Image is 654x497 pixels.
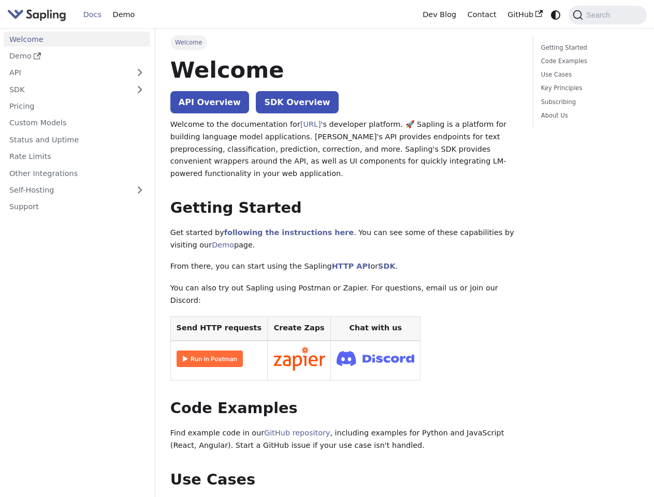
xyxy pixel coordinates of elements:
span: Search [583,11,616,19]
a: SDK Overview [256,91,338,113]
p: Welcome to the documentation for 's developer platform. 🚀 Sapling is a platform for building lang... [170,119,518,180]
a: Dev Blog [417,7,461,23]
a: Code Examples [541,56,635,66]
a: API Overview [170,91,249,113]
a: Welcome [4,32,150,47]
a: Getting Started [541,43,635,53]
a: Use Cases [541,70,635,80]
a: Demo [4,49,150,64]
p: From there, you can start using the Sapling or . [170,260,518,273]
h2: Getting Started [170,199,518,217]
a: HTTP API [332,262,371,270]
h2: Use Cases [170,471,518,489]
a: GitHub repository [264,429,330,437]
a: SDK [4,82,129,97]
th: Create Zaps [267,316,331,341]
button: Switch between dark and light mode (currently system mode) [548,7,563,22]
a: Subscribing [541,97,635,107]
a: SDK [378,262,395,270]
button: Expand sidebar category 'API' [129,65,150,80]
button: Expand sidebar category 'SDK' [129,82,150,97]
a: Custom Models [4,115,150,130]
th: Chat with us [331,316,420,341]
img: Join Discord [337,348,414,369]
a: following the instructions here [224,228,354,237]
img: Run in Postman [177,350,243,367]
a: Other Integrations [4,166,150,181]
a: [URL] [300,120,321,128]
a: Docs [78,7,107,23]
a: Demo [107,7,140,23]
th: Send HTTP requests [170,316,267,341]
a: Sapling.aiSapling.ai [7,7,70,22]
a: Rate Limits [4,149,150,164]
nav: Breadcrumbs [170,35,518,50]
a: Key Principles [541,83,635,93]
a: Self-Hosting [4,183,150,198]
a: Demo [212,241,234,249]
a: Support [4,199,150,214]
h2: Code Examples [170,399,518,418]
p: You can also try out Sapling using Postman or Zapier. For questions, email us or join our Discord: [170,282,518,307]
a: Pricing [4,99,150,114]
img: Connect in Zapier [273,347,325,371]
a: API [4,65,129,80]
p: Get started by . You can see some of these capabilities by visiting our page. [170,227,518,252]
p: Find example code in our , including examples for Python and JavaScript (React, Angular). Start a... [170,427,518,452]
a: GitHub [502,7,548,23]
h1: Welcome [170,56,518,84]
a: Status and Uptime [4,132,150,147]
img: Sapling.ai [7,7,66,22]
a: About Us [541,111,635,121]
a: Contact [462,7,502,23]
button: Search (Command+K) [569,6,646,24]
span: Welcome [170,35,207,50]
